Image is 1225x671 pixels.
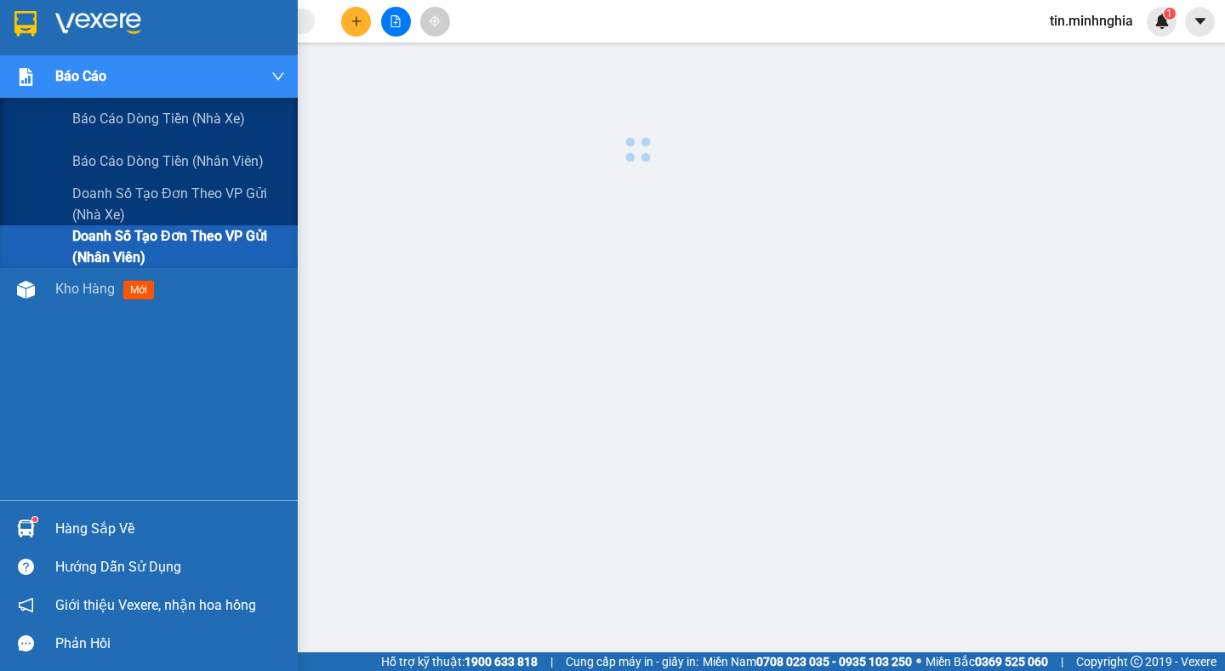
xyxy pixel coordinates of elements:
img: warehouse-icon [17,520,35,537]
span: question-circle [18,559,34,575]
strong: 0708 023 035 - 0935 103 250 [756,655,912,668]
div: Hướng dẫn sử dụng [55,554,285,580]
button: plus [341,7,371,37]
img: icon-new-feature [1154,14,1170,29]
span: Kho hàng [55,281,115,297]
button: caret-down [1185,7,1215,37]
div: Phản hồi [55,631,285,657]
span: message [18,635,34,651]
strong: 1900 633 818 [464,655,538,668]
sup: 1 [1164,8,1176,20]
span: Doanh số tạo đơn theo VP gửi (nhân viên) [72,225,285,268]
span: | [550,652,553,671]
span: Miền Bắc [926,652,1048,671]
span: caret-down [1193,14,1208,29]
sup: 1 [32,517,37,522]
img: solution-icon [17,68,35,86]
span: down [271,70,285,83]
span: notification [18,597,34,613]
span: Cung cấp máy in - giấy in: [566,652,698,671]
span: tin.minhnghia [1036,10,1147,31]
span: Báo cáo dòng tiền (nhà xe) [72,108,245,129]
button: aim [420,7,450,37]
span: copyright [1131,656,1142,668]
span: | [1061,652,1063,671]
span: ⚪️ [916,658,921,665]
span: 1 [1166,8,1172,20]
img: warehouse-icon [17,281,35,299]
span: mới [123,281,154,299]
span: Báo cáo dòng tiền (nhân viên) [72,151,264,172]
span: file-add [390,15,402,27]
span: Miền Nam [703,652,912,671]
span: Báo cáo [55,65,106,87]
span: plus [350,15,362,27]
button: file-add [381,7,411,37]
div: Hàng sắp về [55,516,285,542]
span: Hỗ trợ kỹ thuật: [381,652,538,671]
span: Giới thiệu Vexere, nhận hoa hồng [55,594,256,616]
span: aim [429,15,441,27]
img: logo-vxr [14,11,37,37]
span: Doanh số tạo đơn theo VP gửi (nhà xe) [72,183,285,225]
strong: 0369 525 060 [975,655,1048,668]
